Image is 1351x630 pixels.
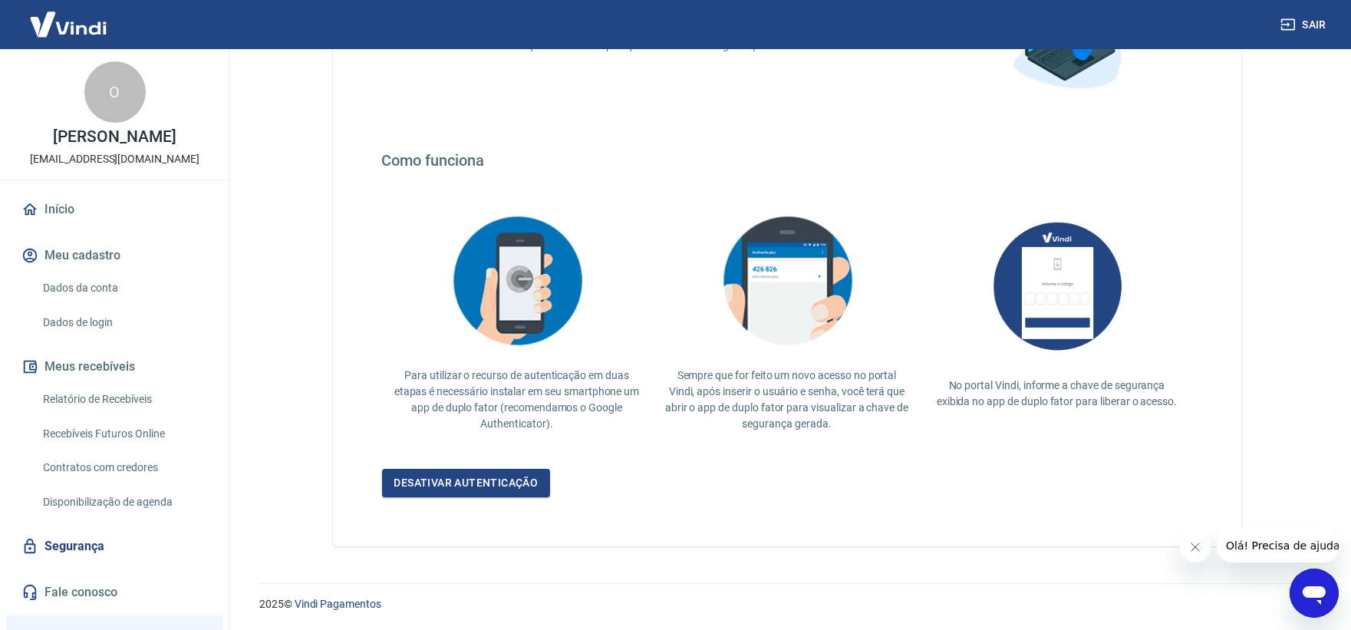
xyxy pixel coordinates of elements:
[84,61,146,123] div: O
[37,487,211,518] a: Disponibilização de agenda
[18,239,211,272] button: Meu cadastro
[382,469,551,497] a: Desativar autenticação
[1180,532,1211,562] iframe: Fechar mensagem
[440,206,594,355] img: explication-mfa2.908d58f25590a47144d3.png
[9,11,129,23] span: Olá! Precisa de ajuda?
[53,129,176,145] p: [PERSON_NAME]
[18,576,211,609] a: Fale conosco
[259,596,1314,612] p: 2025 ©
[1217,529,1339,562] iframe: Mensagem da empresa
[18,529,211,563] a: Segurança
[382,151,1192,170] h4: Como funciona
[37,452,211,483] a: Contratos com credores
[37,307,211,338] a: Dados de login
[18,350,211,384] button: Meus recebíveis
[37,384,211,415] a: Relatório de Recebíveis
[934,378,1180,410] p: No portal Vindi, informe a chave de segurança exibida no app de duplo fator para liberar o acesso.
[18,193,211,226] a: Início
[980,206,1134,365] img: AUbNX1O5CQAAAABJRU5ErkJggg==
[664,368,910,432] p: Sempre que for feito um novo acesso no portal Vindi, após inserir o usuário e senha, você terá qu...
[710,206,864,355] img: explication-mfa3.c449ef126faf1c3e3bb9.png
[1290,569,1339,618] iframe: Botão para abrir a janela de mensagens
[30,151,199,167] p: [EMAIL_ADDRESS][DOMAIN_NAME]
[37,418,211,450] a: Recebíveis Futuros Online
[394,368,640,432] p: Para utilizar o recurso de autenticação em duas etapas é necessário instalar em seu smartphone um...
[295,598,381,610] a: Vindi Pagamentos
[1277,11,1333,39] button: Sair
[37,272,211,304] a: Dados da conta
[18,1,118,48] img: Vindi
